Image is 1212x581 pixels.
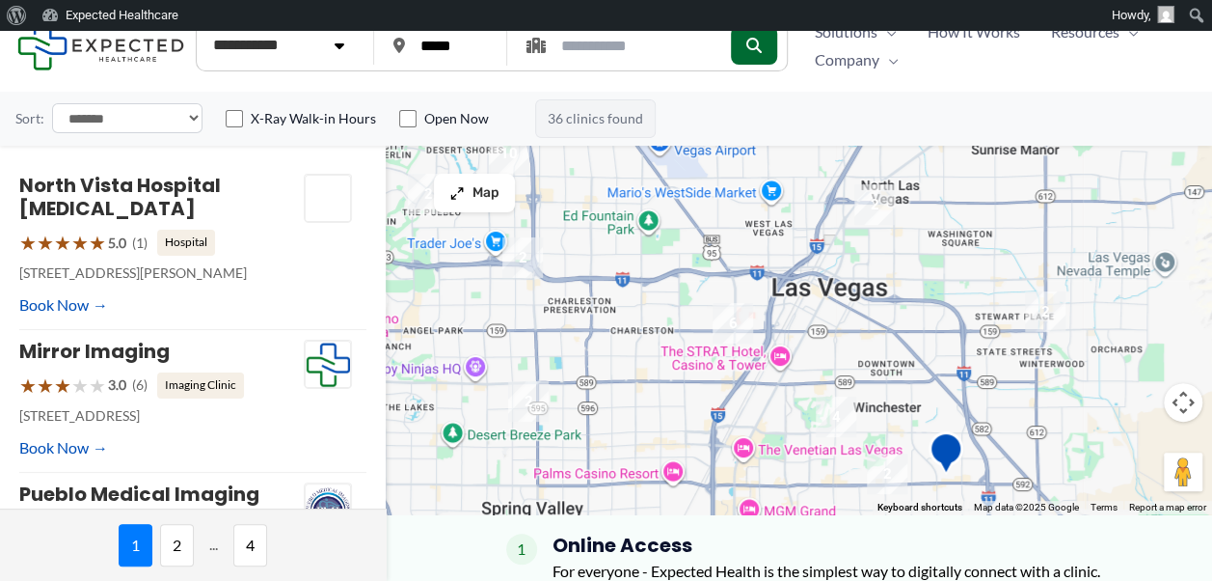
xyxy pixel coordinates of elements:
span: 36 clinics found [535,99,656,138]
span: Menu Toggle [1119,17,1139,46]
button: Map [434,174,515,212]
span: Company [815,45,879,74]
img: North Vista Hospital Radiology [305,175,351,223]
span: ★ [89,225,106,261]
span: Menu Toggle [879,45,899,74]
span: Menu Toggle [877,17,897,46]
a: How It Works [912,17,1036,46]
div: 2 [854,184,895,225]
span: ★ [89,368,106,403]
div: 2 [508,381,549,422]
span: 1 [506,534,537,565]
span: Resources [1051,17,1119,46]
span: ★ [19,368,37,403]
a: Mirror Imaging [19,338,170,365]
span: Map [472,185,499,202]
span: (1) [132,231,148,256]
div: 6 [713,303,753,344]
span: Solutions [815,17,877,46]
a: Book Now [19,433,108,462]
a: Pueblo Medical Imaging [19,481,259,508]
span: 4 [233,524,267,567]
img: Expected Healthcare Logo - side, dark font, small [17,21,184,70]
button: Keyboard shortcuts [877,501,962,514]
div: Mirror Imaging [353,283,388,332]
span: ★ [54,368,71,403]
span: 2 [160,524,194,567]
p: [STREET_ADDRESS] [19,403,304,429]
div: 4 [816,397,856,437]
span: Map data ©2025 Google [974,502,1079,512]
img: Expected Healthcare Logo [305,341,351,389]
span: ★ [54,225,71,261]
img: Maximize [449,185,465,201]
button: Drag Pegman onto the map to open Street View [1164,453,1202,491]
span: ★ [37,368,54,403]
span: ... [202,524,226,567]
span: ★ [71,225,89,261]
a: Book Now [19,290,108,319]
div: 10 [489,133,529,174]
label: X-Ray Walk-in Hours [251,109,376,128]
div: 2 [867,454,907,494]
div: 2 [1025,291,1065,332]
a: Report a map error [1129,502,1206,512]
span: Hospital [157,230,215,255]
span: (6) [132,373,148,398]
p: [STREET_ADDRESS][PERSON_NAME] [19,261,304,286]
span: 3.0 [108,373,126,398]
span: 5.0 [108,231,126,256]
button: Map camera controls [1164,383,1202,422]
span: ★ [19,225,37,261]
a: ResourcesMenu Toggle [1036,17,1154,46]
span: Imaging Clinic [157,373,244,398]
div: 2 [502,237,543,278]
a: North Vista Hospital [MEDICAL_DATA] [19,172,221,222]
h4: Online Access [552,534,1100,557]
span: ★ [37,225,54,261]
span: ★ [71,368,89,403]
div: SimonMed Imaging &#8211; Las Vegas [929,431,963,481]
span: How It Works [928,17,1020,46]
span: 1 [119,524,152,567]
label: Open Now [424,109,489,128]
a: CompanyMenu Toggle [799,45,914,74]
img: Pueblo Medical Imaging [305,484,351,532]
a: SolutionsMenu Toggle [799,17,912,46]
a: Terms (opens in new tab) [1091,502,1118,512]
label: Sort: [15,106,44,131]
div: 2 [408,174,448,214]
